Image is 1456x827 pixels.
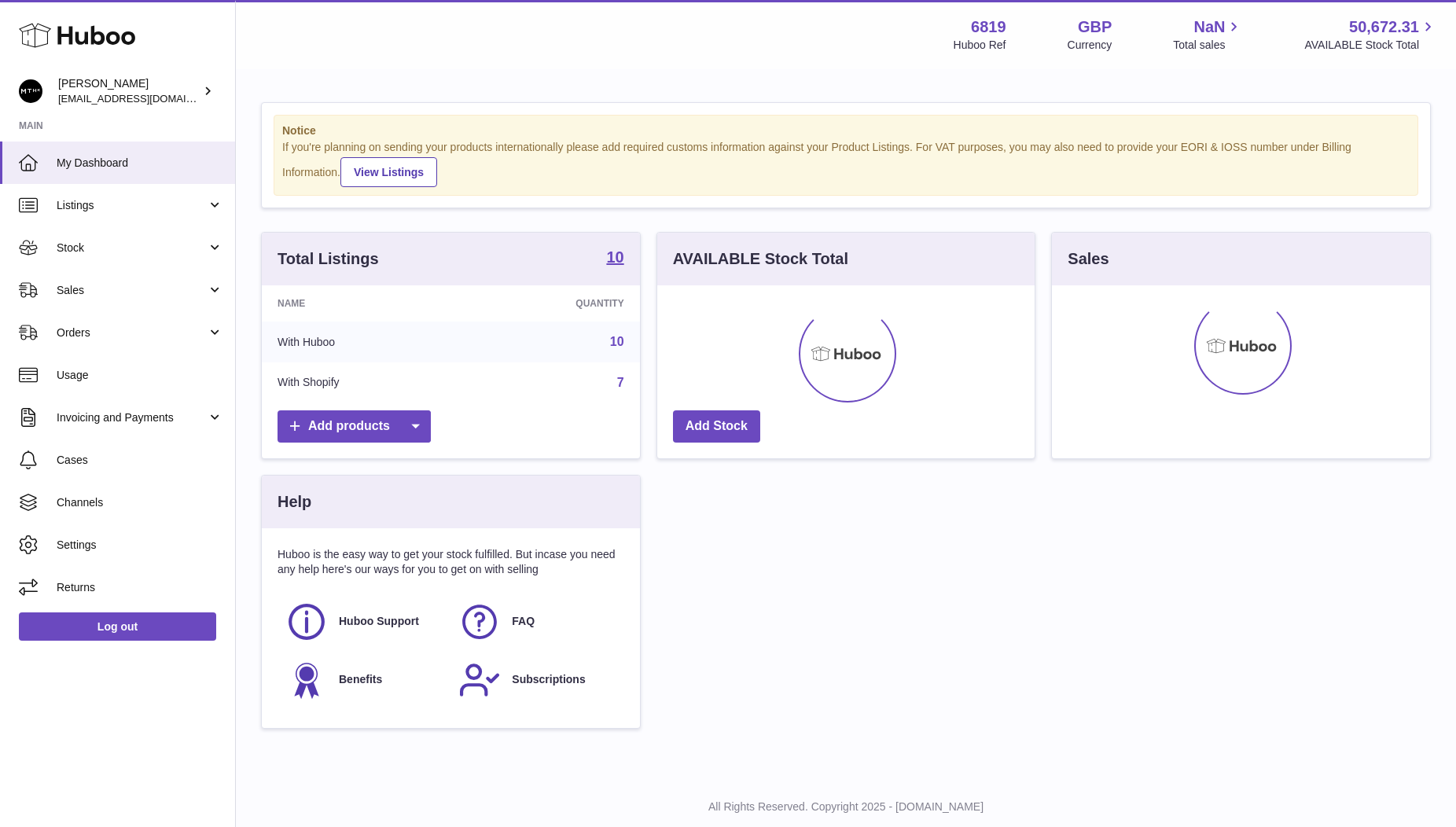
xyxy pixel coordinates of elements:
a: Add Stock [673,410,760,443]
span: [EMAIL_ADDRESS][DOMAIN_NAME] [58,92,231,105]
a: Benefits [285,659,443,701]
strong: 10 [606,249,623,265]
a: Huboo Support [285,601,443,643]
a: NaN Total sales [1173,17,1243,53]
span: Orders [57,325,207,340]
td: With Huboo [262,322,465,362]
span: Settings [57,538,223,553]
th: Quantity [465,285,639,322]
span: Cases [57,453,223,468]
span: Listings [57,198,207,213]
a: Log out [19,612,216,641]
span: Total sales [1173,38,1243,53]
div: [PERSON_NAME] [58,76,200,106]
a: Subscriptions [458,659,616,701]
span: Subscriptions [512,672,585,687]
div: If you're planning on sending your products internationally please add required customs informati... [282,140,1410,187]
span: 50,672.31 [1349,17,1419,38]
span: Invoicing and Payments [57,410,207,425]
a: 50,672.31 AVAILABLE Stock Total [1304,17,1437,53]
p: Huboo is the easy way to get your stock fulfilled. But incase you need any help here's our ways f... [278,547,624,577]
span: Stock [57,241,207,255]
span: My Dashboard [57,156,223,171]
strong: 6819 [971,17,1006,38]
span: Benefits [339,672,382,687]
h3: Help [278,491,311,513]
th: Name [262,285,465,322]
img: amar@mthk.com [19,79,42,103]
h3: AVAILABLE Stock Total [673,248,848,270]
a: View Listings [340,157,437,187]
h3: Total Listings [278,248,379,270]
a: FAQ [458,601,616,643]
td: With Shopify [262,362,465,403]
span: Usage [57,368,223,383]
div: Huboo Ref [954,38,1006,53]
span: Sales [57,283,207,298]
span: Huboo Support [339,614,419,629]
h3: Sales [1068,248,1109,270]
span: Returns [57,580,223,595]
a: Add products [278,410,431,443]
div: Currency [1068,38,1112,53]
span: FAQ [512,614,535,629]
a: 7 [617,376,624,389]
span: Channels [57,495,223,510]
strong: GBP [1078,17,1112,38]
p: All Rights Reserved. Copyright 2025 - [DOMAIN_NAME] [248,799,1443,814]
strong: Notice [282,123,1410,138]
span: NaN [1193,17,1225,38]
a: 10 [606,249,623,268]
span: AVAILABLE Stock Total [1304,38,1437,53]
a: 10 [610,335,624,348]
